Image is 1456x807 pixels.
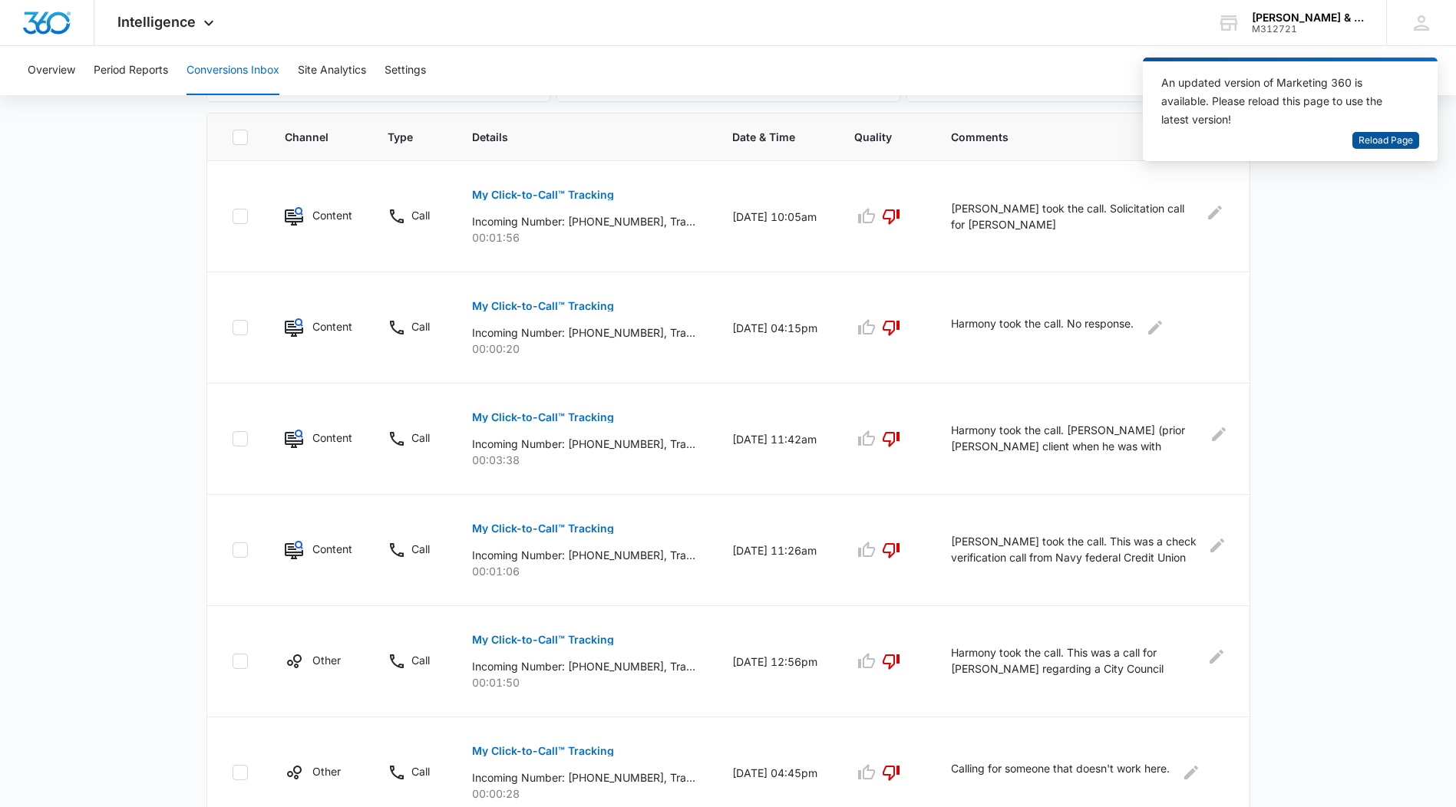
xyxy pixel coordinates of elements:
p: 00:03:38 [472,452,695,468]
p: My Click-to-Call™ Tracking [472,634,614,645]
button: Edit Comments [1143,315,1167,340]
div: An updated version of Marketing 360 is available. Please reload this page to use the latest version! [1161,74,1401,129]
td: [DATE] 10:05am [714,161,836,272]
p: [PERSON_NAME] took the call. This was a check verification call from Navy federal Credit Union fo... [951,533,1201,568]
div: account name [1252,12,1364,24]
button: Edit Comments [1210,533,1224,558]
p: 00:01:56 [472,229,695,245]
span: Quality [854,129,892,145]
p: Incoming Number: [PHONE_NUMBER], Tracking Number: [PHONE_NUMBER], Ring To: [PHONE_NUMBER], Caller... [472,324,695,341]
td: [DATE] 04:15pm [714,272,836,384]
p: Harmony took the call. This was a call for [PERSON_NAME] regarding a City Council matter. [951,644,1199,679]
span: Type [388,129,413,145]
p: Incoming Number: [PHONE_NUMBER], Tracking Number: [PHONE_NUMBER], Ring To: [PHONE_NUMBER], Caller... [472,436,695,452]
p: Call [411,430,430,446]
button: My Click-to-Call™ Tracking [472,288,614,324]
p: Content [312,318,351,334]
button: Edit Comments [1209,644,1225,669]
p: Call [411,318,430,334]
span: Reload Page [1359,133,1413,148]
p: [PERSON_NAME] took the call. Solicitation call for [PERSON_NAME] [951,200,1196,232]
p: Other [312,763,341,779]
p: Harmony took the call. [PERSON_NAME] (prior [PERSON_NAME] client when he was with [PERSON_NAME]) ... [951,422,1203,456]
p: Content [312,541,351,557]
p: Calling for someone that doesn't work here. [951,760,1170,785]
p: 00:00:20 [472,341,695,357]
p: My Click-to-Call™ Tracking [472,523,614,534]
p: Incoming Number: [PHONE_NUMBER], Tracking Number: [PHONE_NUMBER], Ring To: [PHONE_NUMBER], Caller... [472,658,695,674]
p: Call [411,541,430,557]
button: Site Analytics [298,46,366,95]
p: Harmony took the call. No response. [951,315,1134,340]
p: Other [312,652,341,668]
p: Incoming Number: [PHONE_NUMBER], Tracking Number: [PHONE_NUMBER], Ring To: [PHONE_NUMBER], Caller... [472,547,695,563]
p: My Click-to-Call™ Tracking [472,189,614,200]
p: Content [312,430,351,446]
span: Comments [951,129,1202,145]
button: Period Reports [94,46,168,95]
span: Intelligence [117,14,196,30]
td: [DATE] 12:56pm [714,606,836,717]
p: Call [411,652,430,668]
span: Details [472,129,673,145]
td: [DATE] 11:42am [714,384,836,495]
button: My Click-to-Call™ Tracking [472,621,614,658]
p: My Click-to-Call™ Tracking [472,746,614,756]
button: Edit Comments [1213,422,1224,446]
p: Call [411,207,430,223]
button: My Click-to-Call™ Tracking [472,733,614,769]
p: 00:01:50 [472,674,695,690]
button: Edit Comments [1179,760,1203,785]
p: 00:00:28 [472,786,695,802]
span: Channel [285,129,329,145]
p: 00:01:06 [472,563,695,579]
button: My Click-to-Call™ Tracking [472,510,614,547]
p: My Click-to-Call™ Tracking [472,412,614,423]
button: Reload Page [1352,132,1419,150]
button: My Click-to-Call™ Tracking [472,176,614,213]
p: Incoming Number: [PHONE_NUMBER], Tracking Number: [PHONE_NUMBER], Ring To: [PHONE_NUMBER], Caller... [472,769,695,786]
div: account id [1252,24,1364,35]
td: [DATE] 11:26am [714,495,836,606]
button: Conversions Inbox [187,46,279,95]
p: My Click-to-Call™ Tracking [472,301,614,311]
button: Edit Comments [1205,200,1224,225]
p: Call [411,763,430,779]
span: Date & Time [732,129,795,145]
p: Content [312,207,351,223]
p: Incoming Number: [PHONE_NUMBER], Tracking Number: [PHONE_NUMBER], Ring To: [PHONE_NUMBER], Caller... [472,213,695,229]
button: My Click-to-Call™ Tracking [472,399,614,436]
button: Settings [385,46,426,95]
button: Overview [28,46,75,95]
